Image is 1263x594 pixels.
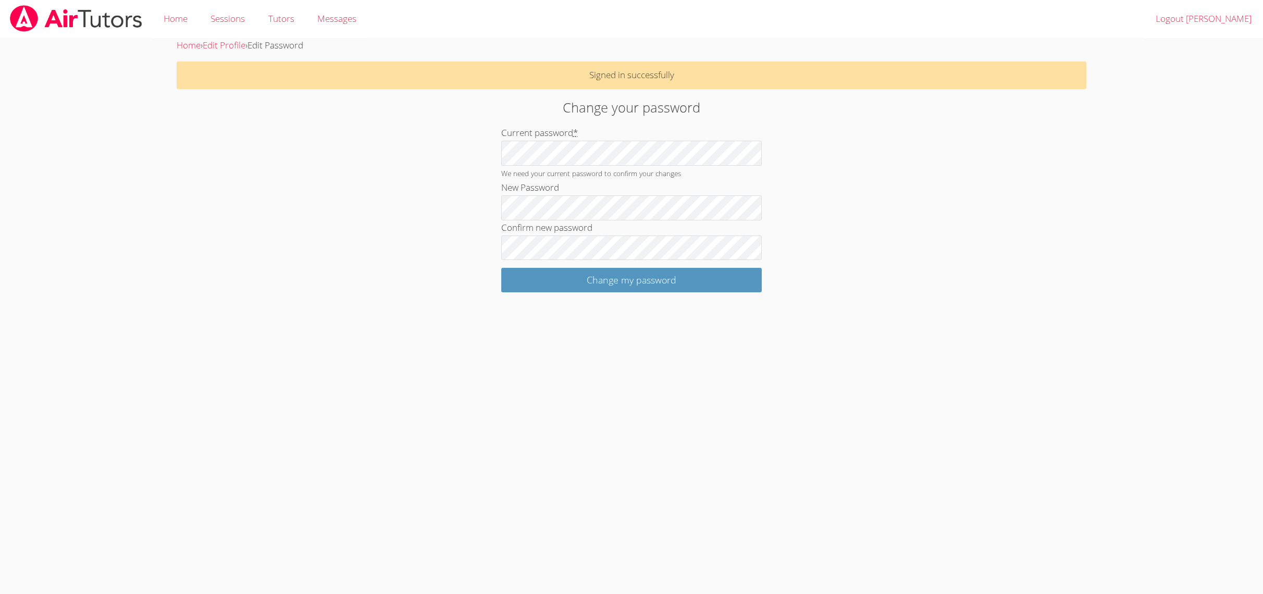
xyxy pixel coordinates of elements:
input: Change my password [501,268,762,292]
label: Current password [501,127,578,139]
label: New Password [501,181,559,193]
abbr: required [573,127,578,139]
label: Confirm new password [501,221,592,233]
h2: Change your password [291,97,973,117]
a: Edit Profile [203,39,245,51]
a: Home [177,39,201,51]
div: › › [177,38,1086,53]
small: We need your current password to confirm your changes [501,168,681,178]
p: Signed in successfully [177,61,1086,89]
span: Messages [317,13,356,24]
span: Edit Password [247,39,303,51]
img: airtutors_banner-c4298cdbf04f3fff15de1276eac7730deb9818008684d7c2e4769d2f7ddbe033.png [9,5,143,32]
